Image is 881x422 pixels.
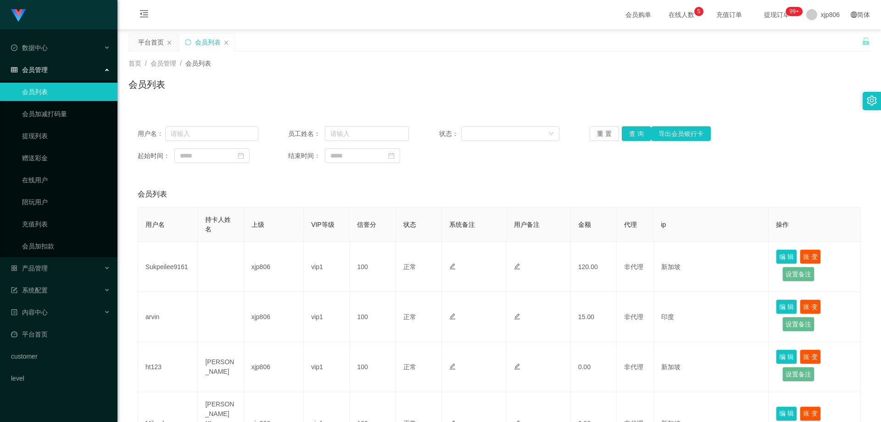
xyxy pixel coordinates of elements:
td: xjp806 [244,342,304,392]
span: 首页 [128,60,141,67]
span: 用户备注 [514,221,540,228]
span: ip [661,221,666,228]
i: 图标: unlock [862,37,870,45]
i: 图标: check-circle-o [11,45,17,51]
span: 操作 [776,221,789,228]
td: xjp806 [244,292,304,342]
a: 会员加扣款 [22,237,110,255]
i: 图标: calendar [388,152,395,159]
a: 提现列表 [22,127,110,145]
i: 图标: calendar [238,152,244,159]
button: 查 询 [622,126,651,141]
span: 起始时间： [138,151,174,161]
button: 编 辑 [776,406,797,421]
button: 设置备注 [782,267,814,281]
span: 员工姓名： [288,129,325,139]
td: 15.00 [571,292,617,342]
td: [PERSON_NAME] [198,342,244,392]
span: 用户名 [145,221,165,228]
span: 结束时间： [288,151,325,161]
i: 图标: edit [449,263,456,270]
span: 用户名： [138,129,165,139]
td: Sukpeilee9161 [138,242,198,292]
span: 系统备注 [449,221,475,228]
button: 账 变 [800,249,821,264]
i: 图标: close [223,40,229,45]
button: 账 变 [800,349,821,364]
td: 新加坡 [654,242,769,292]
i: 图标: appstore-o [11,265,17,271]
span: 提现订单 [759,11,794,18]
img: logo.9652507e.png [11,9,26,22]
input: 请输入 [165,126,258,141]
sup: 264 [786,7,803,16]
span: 内容中心 [11,309,48,316]
td: vip1 [304,292,350,342]
i: 图标: profile [11,309,17,315]
i: 图标: close [167,40,172,45]
td: 120.00 [571,242,617,292]
i: 图标: edit [514,263,520,270]
span: 金额 [578,221,591,228]
div: 平台首页 [138,34,164,51]
span: 数据中心 [11,44,48,51]
h1: 会员列表 [128,78,165,91]
span: 会员列表 [185,60,211,67]
button: 设置备注 [782,317,814,332]
td: vip1 [304,342,350,392]
span: 持卡人姓名 [205,216,231,233]
span: 信誉分 [357,221,376,228]
a: 在线用户 [22,171,110,189]
a: 会员列表 [22,83,110,101]
span: 非代理 [624,363,643,371]
span: 产品管理 [11,264,48,272]
button: 编 辑 [776,299,797,314]
a: 图标: dashboard平台首页 [11,325,110,343]
span: 会员管理 [151,60,176,67]
input: 请输入 [325,126,409,141]
button: 编 辑 [776,249,797,264]
i: 图标: form [11,287,17,293]
td: 100 [350,242,396,292]
span: 上级 [251,221,264,228]
a: 赠送彩金 [22,149,110,167]
i: 图标: edit [449,363,456,370]
span: VIP等级 [311,221,335,228]
td: xjp806 [244,242,304,292]
span: 会员列表 [138,189,167,200]
i: 图标: edit [514,363,520,370]
span: / [145,60,147,67]
span: 正常 [403,363,416,371]
td: ht123 [138,342,198,392]
span: / [180,60,182,67]
i: 图标: edit [514,313,520,320]
a: 陪玩用户 [22,193,110,211]
i: 图标: sync [185,39,191,45]
span: 非代理 [624,313,643,321]
p: 5 [697,7,700,16]
span: 在线人数 [664,11,699,18]
a: 充值列表 [22,215,110,233]
span: 系统配置 [11,287,48,294]
i: 图标: edit [449,313,456,320]
sup: 5 [694,7,703,16]
span: 状态： [439,129,462,139]
button: 设置备注 [782,367,814,382]
span: 正常 [403,313,416,321]
td: vip1 [304,242,350,292]
i: 图标: setting [867,96,877,106]
td: 印度 [654,292,769,342]
span: 正常 [403,263,416,270]
td: arvin [138,292,198,342]
span: 非代理 [624,263,643,270]
i: 图标: down [548,131,554,137]
i: 图标: global [851,11,857,18]
button: 编 辑 [776,349,797,364]
div: 会员列表 [195,34,221,51]
td: 0.00 [571,342,617,392]
td: 100 [350,342,396,392]
button: 导出会员银行卡 [651,126,711,141]
button: 重 置 [590,126,619,141]
button: 账 变 [800,299,821,314]
i: 图标: table [11,67,17,73]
